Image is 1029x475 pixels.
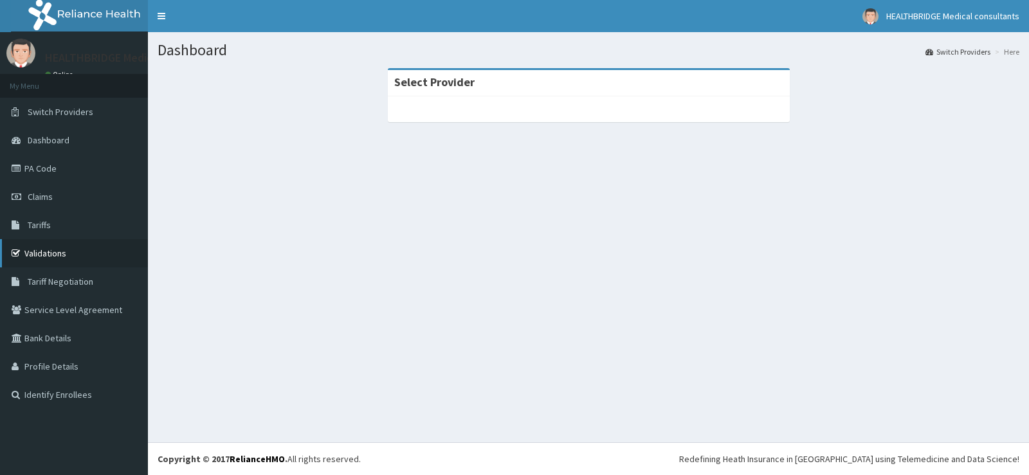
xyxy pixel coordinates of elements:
[158,453,287,465] strong: Copyright © 2017 .
[862,8,879,24] img: User Image
[28,219,51,231] span: Tariffs
[230,453,285,465] a: RelianceHMO
[28,134,69,146] span: Dashboard
[45,52,224,64] p: HEALTHBRIDGE Medical consultants
[158,42,1019,58] h1: Dashboard
[28,276,93,287] span: Tariff Negotiation
[148,442,1029,475] footer: All rights reserved.
[394,75,475,89] strong: Select Provider
[45,70,76,79] a: Online
[679,453,1019,465] div: Redefining Heath Insurance in [GEOGRAPHIC_DATA] using Telemedicine and Data Science!
[992,46,1019,57] li: Here
[925,46,990,57] a: Switch Providers
[886,10,1019,22] span: HEALTHBRIDGE Medical consultants
[6,39,35,67] img: User Image
[28,106,93,118] span: Switch Providers
[28,191,53,202] span: Claims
